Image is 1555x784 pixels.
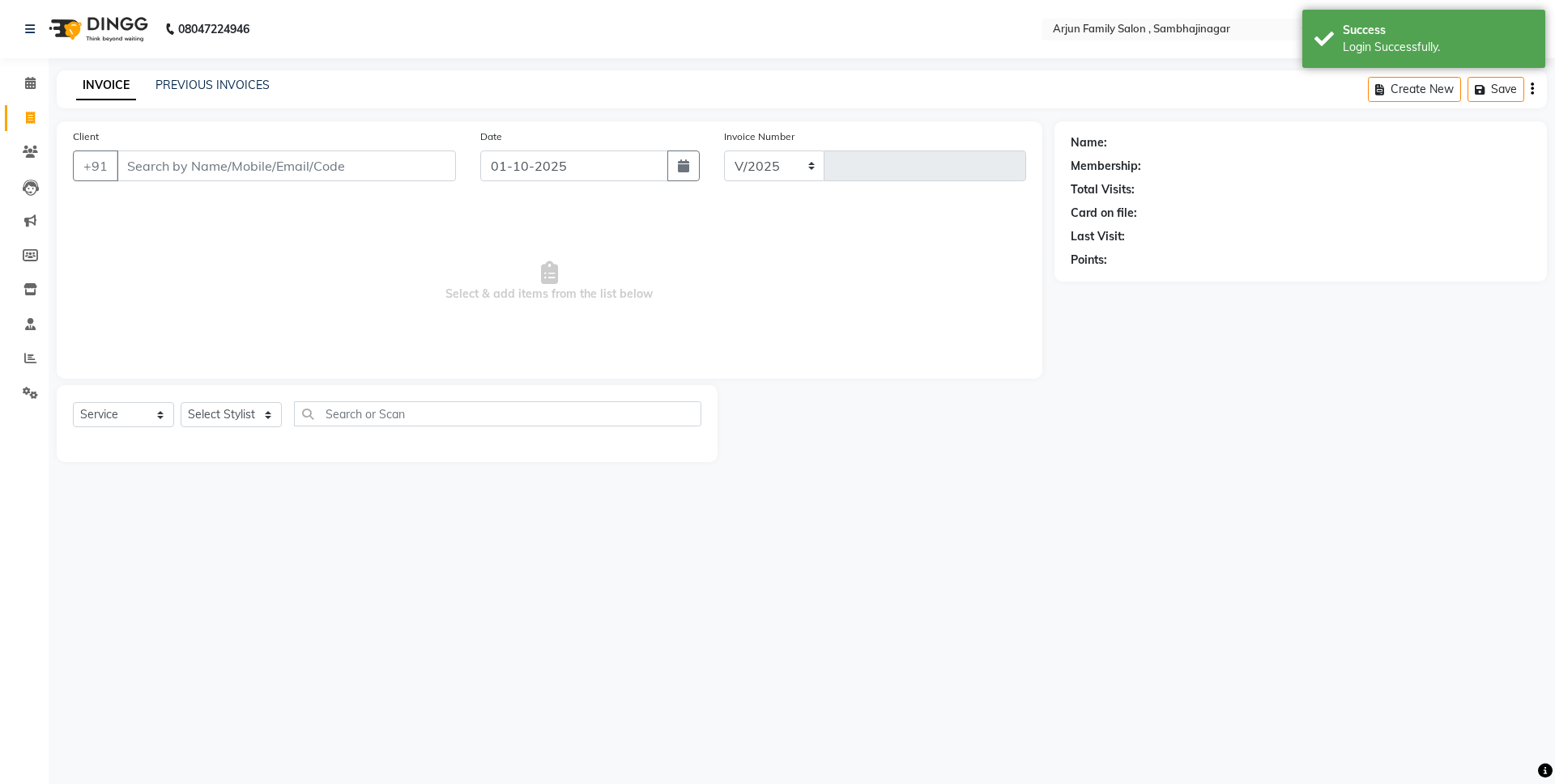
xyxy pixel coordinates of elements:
label: Client [73,129,99,144]
div: Success [1343,22,1533,39]
b: 08047224946 [178,6,249,52]
div: Total Visits: [1071,181,1135,198]
label: Invoice Number [724,129,795,144]
div: Points: [1071,252,1107,269]
img: logo [41,6,152,52]
button: Create New [1368,77,1461,102]
label: Date [480,129,502,144]
a: INVOICE [76,71,136,100]
input: Search or Scan [294,401,701,426]
div: Login Successfully. [1343,39,1533,56]
button: +91 [73,150,118,181]
div: Last Visit: [1071,228,1125,245]
input: Search by Name/Mobile/Email/Code [117,150,456,181]
div: Name: [1071,134,1107,151]
button: Save [1468,77,1524,102]
span: Select & add items from the list below [73,201,1026,362]
div: Membership: [1071,158,1141,175]
div: Card on file: [1071,205,1137,222]
a: PREVIOUS INVOICES [155,78,270,92]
